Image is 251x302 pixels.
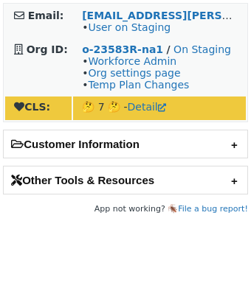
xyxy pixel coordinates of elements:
a: Detail [128,101,166,113]
h2: Customer Information [4,130,247,158]
td: 🤔 7 🤔 - [73,96,246,120]
a: Workforce Admin [88,55,176,67]
span: • • • [82,55,189,91]
strong: / [167,43,171,55]
a: User on Staging [88,21,171,33]
a: On Staging [173,43,231,55]
strong: CLS: [14,101,50,113]
a: o-23583R-na1 [82,43,163,55]
a: Org settings page [88,67,180,79]
a: File a bug report! [178,204,248,214]
strong: Org ID: [27,43,68,55]
footer: App not working? 🪳 [3,202,248,217]
span: • [82,21,171,33]
strong: Email: [28,10,64,21]
h2: Other Tools & Resources [4,166,247,194]
a: Temp Plan Changes [88,79,189,91]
